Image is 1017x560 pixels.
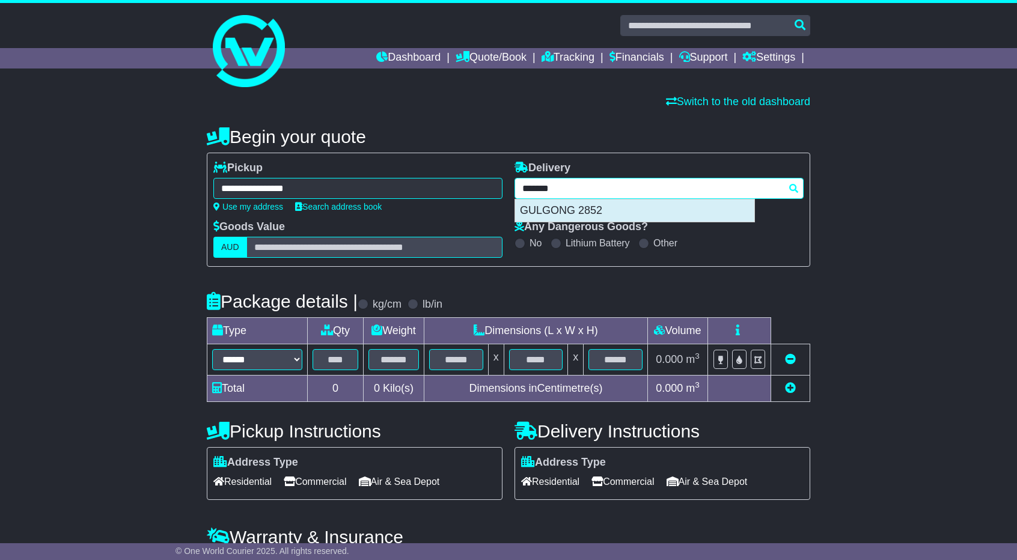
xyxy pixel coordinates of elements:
span: m [686,353,700,365]
label: Any Dangerous Goods? [515,221,648,234]
label: No [530,237,542,249]
td: 0 [308,376,364,402]
h4: Warranty & Insurance [207,527,810,547]
a: Remove this item [785,353,796,365]
h4: Begin your quote [207,127,810,147]
h4: Package details | [207,291,358,311]
h4: Delivery Instructions [515,421,810,441]
sup: 3 [695,380,700,389]
label: kg/cm [373,298,402,311]
td: Dimensions (L x W x H) [424,318,647,344]
span: Residential [521,472,579,491]
a: Switch to the old dashboard [666,96,810,108]
span: m [686,382,700,394]
span: 0.000 [656,382,683,394]
label: Address Type [521,456,606,469]
span: 0 [374,382,380,394]
td: Qty [308,318,364,344]
a: Quote/Book [456,48,527,68]
h4: Pickup Instructions [207,421,502,441]
td: Weight [364,318,424,344]
a: Tracking [542,48,594,68]
a: Financials [609,48,664,68]
label: Goods Value [213,221,285,234]
a: Add new item [785,382,796,394]
label: Lithium Battery [566,237,630,249]
label: Address Type [213,456,298,469]
td: Type [207,318,308,344]
td: Total [207,376,308,402]
a: Use my address [213,202,283,212]
div: GULGONG 2852 [515,199,754,222]
a: Settings [742,48,795,68]
span: Air & Sea Depot [359,472,440,491]
sup: 3 [695,352,700,361]
span: Commercial [284,472,346,491]
td: x [488,344,504,376]
td: Volume [647,318,707,344]
label: Delivery [515,162,570,175]
td: x [568,344,584,376]
span: Residential [213,472,272,491]
label: Other [653,237,677,249]
a: Support [679,48,728,68]
label: AUD [213,237,247,258]
label: lb/in [423,298,442,311]
td: Dimensions in Centimetre(s) [424,376,647,402]
span: Commercial [591,472,654,491]
a: Search address book [295,202,382,212]
label: Pickup [213,162,263,175]
typeahead: Please provide city [515,178,804,199]
span: © One World Courier 2025. All rights reserved. [176,546,349,556]
td: Kilo(s) [364,376,424,402]
span: Air & Sea Depot [667,472,748,491]
a: Dashboard [376,48,441,68]
span: 0.000 [656,353,683,365]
